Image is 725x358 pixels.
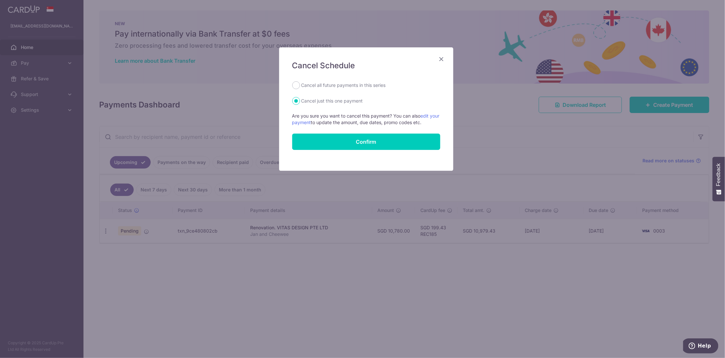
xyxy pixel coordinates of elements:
[683,338,718,355] iframe: Opens a widget where you can find more information
[301,97,363,105] label: Cancel just this one payment
[716,163,722,186] span: Feedback
[301,81,386,89] label: Cancel all future payments in this series
[292,113,440,126] p: Are you sure you want to cancel this payment? You can also to update the amount, due dates, promo...
[292,134,440,150] button: Confirm
[292,60,440,71] h5: Cancel Schedule
[438,55,446,63] button: Close
[713,157,725,201] button: Feedback - Show survey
